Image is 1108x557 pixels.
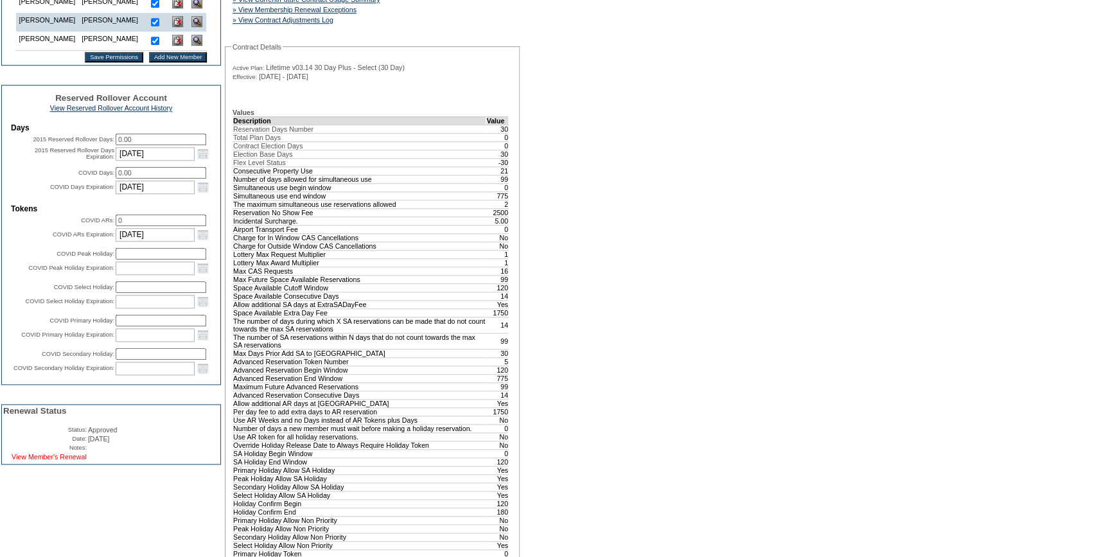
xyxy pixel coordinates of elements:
td: 14 [486,391,509,399]
a: Open the calendar popup. [196,180,210,194]
td: 0 [486,449,509,457]
a: Open the calendar popup. [196,361,210,375]
td: Number of days a new member must wait before making a holiday reservation. [233,424,486,432]
td: 0 [486,141,509,150]
td: Use AR Weeks and no Days instead of AR Tokens plus Days [233,416,486,424]
td: Yes [486,482,509,491]
td: Lottery Max Award Multiplier [233,258,486,267]
td: 0 [486,183,509,191]
td: Advanced Reservation Begin Window [233,366,486,374]
td: 1750 [486,407,509,416]
td: Yes [486,474,509,482]
span: Contract Election Days [233,142,303,150]
td: Consecutive Property Use [233,166,486,175]
td: Number of days allowed for simultaneous use [233,175,486,183]
td: Status: [3,426,87,434]
td: 14 [486,292,509,300]
td: 2 [486,200,509,208]
td: Notes: [3,444,87,452]
td: Space Available Consecutive Days [233,292,486,300]
a: Open the calendar popup. [196,328,210,342]
a: » View Membership Renewal Exceptions [233,6,356,13]
td: The number of SA reservations within N days that do not count towards the max SA reservations [233,333,486,349]
td: Use AR token for all holiday reservations. [233,432,486,441]
td: -30 [486,158,509,166]
a: View Reserved Rollover Account History [50,104,173,112]
td: SA Holiday Begin Window [233,449,486,457]
td: 30 [486,349,509,357]
td: Yes [486,466,509,474]
td: Days [11,123,211,132]
span: [DATE] - [DATE] [259,73,308,80]
span: Reservation Days Number [233,125,313,133]
td: Simultaneous use end window [233,191,486,200]
td: 30 [486,150,509,158]
td: Maximum Future Advanced Reservations [233,382,486,391]
td: 99 [486,275,509,283]
td: Charge for Outside Window CAS Cancellations [233,242,486,250]
input: Add New Member [149,52,207,62]
span: Total Plan Days [233,134,281,141]
td: Max Future Space Available Reservations [233,275,486,283]
img: Delete [172,35,183,46]
td: [PERSON_NAME] [15,31,78,51]
td: Airport Transport Fee [233,225,486,233]
td: No [486,416,509,424]
td: SA Holiday End Window [233,457,486,466]
td: [PERSON_NAME] [15,13,78,31]
td: Yes [486,491,509,499]
img: View Dashboard [191,16,202,27]
label: COVID Primary Holiday Expiration: [21,332,114,338]
td: 2500 [486,208,509,217]
td: 1 [486,250,509,258]
td: Select Holiday Allow Non Priority [233,541,486,549]
a: Open the calendar popup. [196,261,210,275]
label: COVID Days Expiration: [50,184,114,190]
a: » View Contract Adjustments Log [233,16,333,24]
label: COVID Secondary Holiday: [42,351,114,357]
td: No [486,432,509,441]
td: Override Holiday Release Date to Always Require Holiday Token [233,441,486,449]
td: [PERSON_NAME] [78,31,141,51]
span: Renewal Status [3,406,67,416]
td: The number of days during which X SA reservations can be made that do not count towards the max S... [233,317,486,333]
td: Primary Holiday Allow SA Holiday [233,466,486,474]
td: 14 [486,317,509,333]
a: Open the calendar popup. [196,294,210,308]
td: Lottery Max Request Multiplier [233,250,486,258]
td: Reservation No Show Fee [233,208,486,217]
td: 120 [486,283,509,292]
td: No [486,524,509,533]
td: Date: [3,435,87,443]
td: 30 [486,125,509,133]
label: 2015 Reserved Rollover Days: [33,136,114,143]
td: Yes [486,541,509,549]
td: Yes [486,300,509,308]
td: Advanced Reservation Token Number [233,357,486,366]
label: COVID ARs: [81,217,114,224]
td: 99 [486,382,509,391]
td: [PERSON_NAME] [78,13,141,31]
td: No [486,441,509,449]
a: Open the calendar popup. [196,227,210,242]
td: Yes [486,399,509,407]
legend: Contract Details [231,43,283,51]
td: 120 [486,457,509,466]
td: Description [233,116,486,125]
td: 21 [486,166,509,175]
label: COVID Peak Holiday: [57,251,114,257]
td: Holiday Confirm Begin [233,499,486,508]
label: COVID Peak Holiday Expiration: [28,265,114,271]
img: View Dashboard [191,35,202,46]
span: Approved [88,426,118,434]
b: Values [233,109,254,116]
td: Holiday Confirm End [233,508,486,516]
td: 180 [486,508,509,516]
span: Active Plan: [233,64,264,72]
td: 99 [486,333,509,349]
td: 120 [486,499,509,508]
a: Open the calendar popup. [196,146,210,161]
td: Charge for In Window CAS Cancellations [233,233,486,242]
td: 0 [486,133,509,141]
img: Delete [172,16,183,27]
